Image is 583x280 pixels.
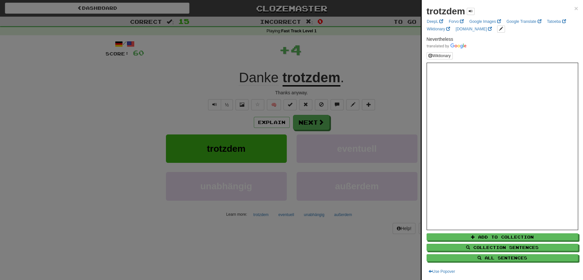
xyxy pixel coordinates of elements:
a: Wiktionary [425,25,452,33]
a: DeepL [425,18,445,25]
strong: trotzdem [427,6,465,16]
a: Google Images [467,18,503,25]
button: Collection Sentences [427,244,578,251]
a: Google Translate [505,18,543,25]
button: edit links [497,25,505,33]
a: Tatoeba [545,18,568,25]
img: Color short [427,43,466,49]
button: Use Popover [427,268,457,275]
a: Forvo [447,18,466,25]
button: Close [574,5,578,12]
span: × [574,5,578,12]
a: [DOMAIN_NAME] [454,25,494,33]
button: Add to Collection [427,233,578,241]
button: Wiktionary [427,52,453,59]
button: All Sentences [427,254,578,261]
span: Nevertheless [427,37,453,42]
